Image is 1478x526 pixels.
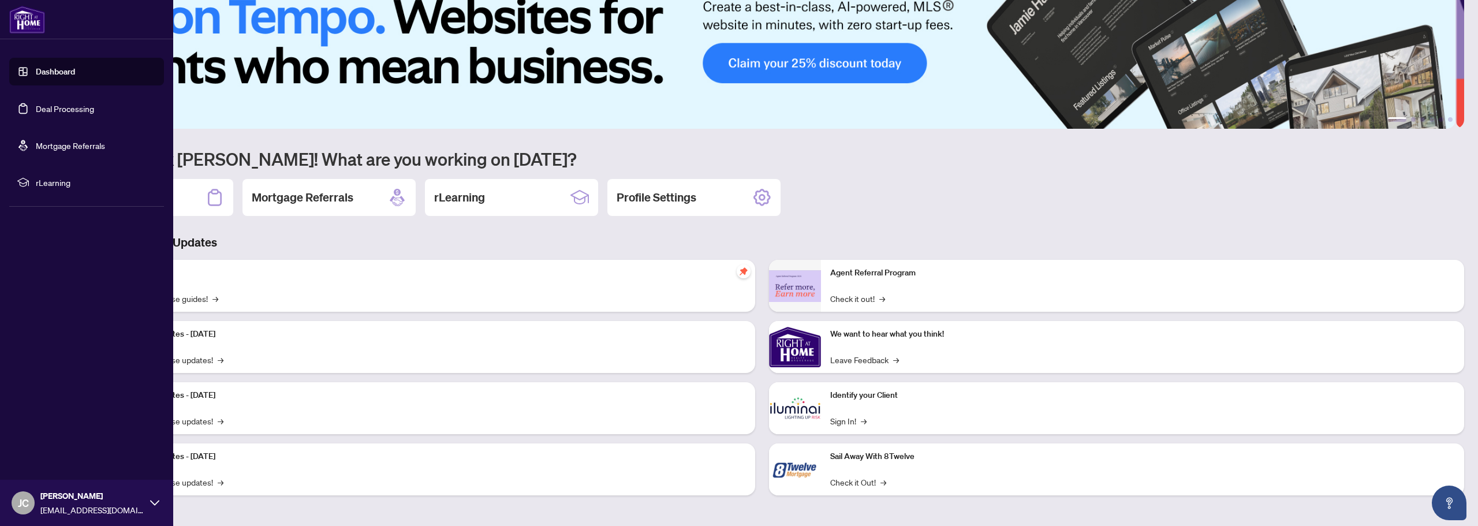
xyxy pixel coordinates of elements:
[830,389,1455,402] p: Identify your Client
[1420,117,1425,122] button: 3
[880,476,886,488] span: →
[121,267,746,279] p: Self-Help
[36,103,94,114] a: Deal Processing
[769,270,821,302] img: Agent Referral Program
[737,264,751,278] span: pushpin
[1448,117,1453,122] button: 6
[830,450,1455,463] p: Sail Away With 8Twelve
[769,443,821,495] img: Sail Away With 8Twelve
[218,415,223,427] span: →
[1411,117,1416,122] button: 2
[830,476,886,488] a: Check it Out!→
[830,328,1455,341] p: We want to hear what you think!
[60,148,1464,170] h1: Welcome back [PERSON_NAME]! What are you working on [DATE]?
[1432,486,1466,520] button: Open asap
[36,66,75,77] a: Dashboard
[121,450,746,463] p: Platform Updates - [DATE]
[830,292,885,305] a: Check it out!→
[830,353,899,366] a: Leave Feedback→
[212,292,218,305] span: →
[1439,117,1443,122] button: 5
[218,353,223,366] span: →
[830,415,867,427] a: Sign In!→
[218,476,223,488] span: →
[60,234,1464,251] h3: Brokerage & Industry Updates
[36,176,156,189] span: rLearning
[769,382,821,434] img: Identify your Client
[1430,117,1434,122] button: 4
[40,503,144,516] span: [EMAIL_ADDRESS][DOMAIN_NAME]
[434,189,485,206] h2: rLearning
[121,389,746,402] p: Platform Updates - [DATE]
[830,267,1455,279] p: Agent Referral Program
[121,328,746,341] p: Platform Updates - [DATE]
[861,415,867,427] span: →
[252,189,353,206] h2: Mortgage Referrals
[769,321,821,373] img: We want to hear what you think!
[617,189,696,206] h2: Profile Settings
[893,353,899,366] span: →
[879,292,885,305] span: →
[36,140,105,151] a: Mortgage Referrals
[9,6,45,33] img: logo
[18,495,29,511] span: JC
[1388,117,1406,122] button: 1
[40,490,144,502] span: [PERSON_NAME]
